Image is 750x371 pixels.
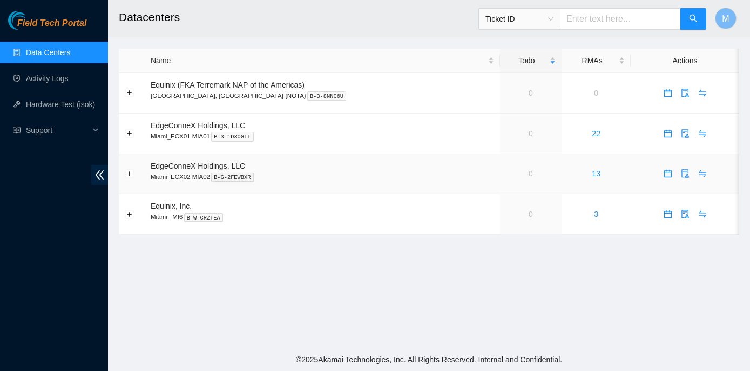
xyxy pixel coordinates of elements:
[529,89,533,97] a: 0
[26,74,69,83] a: Activity Logs
[694,169,711,178] span: swap
[689,14,698,24] span: search
[184,213,223,223] kbd: B-W-CRZTEA
[677,210,694,218] a: audit
[108,348,750,371] footer: © 2025 Akamai Technologies, Inc. All Rights Reserved. Internal and Confidential.
[659,206,677,223] button: calendar
[660,89,676,97] span: calendar
[529,169,533,178] a: 0
[694,84,711,102] button: swap
[594,89,598,97] a: 0
[694,169,711,178] a: swap
[125,89,134,97] button: Expand row
[151,162,245,170] span: EdgeConneX Holdings, LLC
[659,89,677,97] a: calendar
[307,91,346,101] kbd: B-3-8NNC6U
[659,210,677,218] a: calendar
[677,206,694,223] button: audit
[592,129,600,138] a: 22
[125,169,134,178] button: Expand row
[715,8,737,29] button: M
[659,165,677,182] button: calendar
[694,206,711,223] button: swap
[8,19,86,34] a: Akamai TechnologiesField Tech Portal
[694,165,711,182] button: swap
[529,210,533,218] a: 0
[151,91,494,101] p: [GEOGRAPHIC_DATA], [GEOGRAPHIC_DATA] {NOTA}
[26,48,70,57] a: Data Centers
[677,210,693,218] span: audit
[151,212,494,222] p: Miami_ MI6
[659,169,677,178] a: calendar
[659,125,677,142] button: calendar
[694,129,711,138] span: swap
[677,125,694,142] button: audit
[677,129,694,138] a: audit
[151,131,494,141] p: Miami_ECX01 MIA01
[631,49,739,73] th: Actions
[151,172,494,182] p: Miami_ECX02 MIA02
[594,210,598,218] a: 3
[125,210,134,218] button: Expand row
[660,129,676,138] span: calendar
[694,129,711,138] a: swap
[211,173,254,182] kbd: B-G-2FEWBXR
[677,129,693,138] span: audit
[8,11,55,30] img: Akamai Technologies
[677,169,694,178] a: audit
[26,100,95,109] a: Hardware Test (isok)
[17,18,86,29] span: Field Tech Portal
[677,84,694,102] button: audit
[659,84,677,102] button: calendar
[151,202,192,210] span: Equinix, Inc.
[694,89,711,97] span: swap
[680,8,706,30] button: search
[13,127,21,134] span: read
[151,121,245,130] span: EdgeConneX Holdings, LLC
[125,129,134,138] button: Expand row
[677,165,694,182] button: audit
[694,210,711,218] span: swap
[211,132,254,142] kbd: B-3-1DXOGTL
[677,89,694,97] a: audit
[722,12,729,25] span: M
[592,169,600,178] a: 13
[560,8,681,30] input: Enter text here...
[694,210,711,218] a: swap
[26,120,90,141] span: Support
[660,169,676,178] span: calendar
[485,11,553,27] span: Ticket ID
[677,89,693,97] span: audit
[694,89,711,97] a: swap
[677,169,693,178] span: audit
[151,81,305,89] span: Equinix (FKA Terremark NAP of the Americas)
[694,125,711,142] button: swap
[91,165,108,185] span: double-left
[659,129,677,138] a: calendar
[660,210,676,218] span: calendar
[529,129,533,138] a: 0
